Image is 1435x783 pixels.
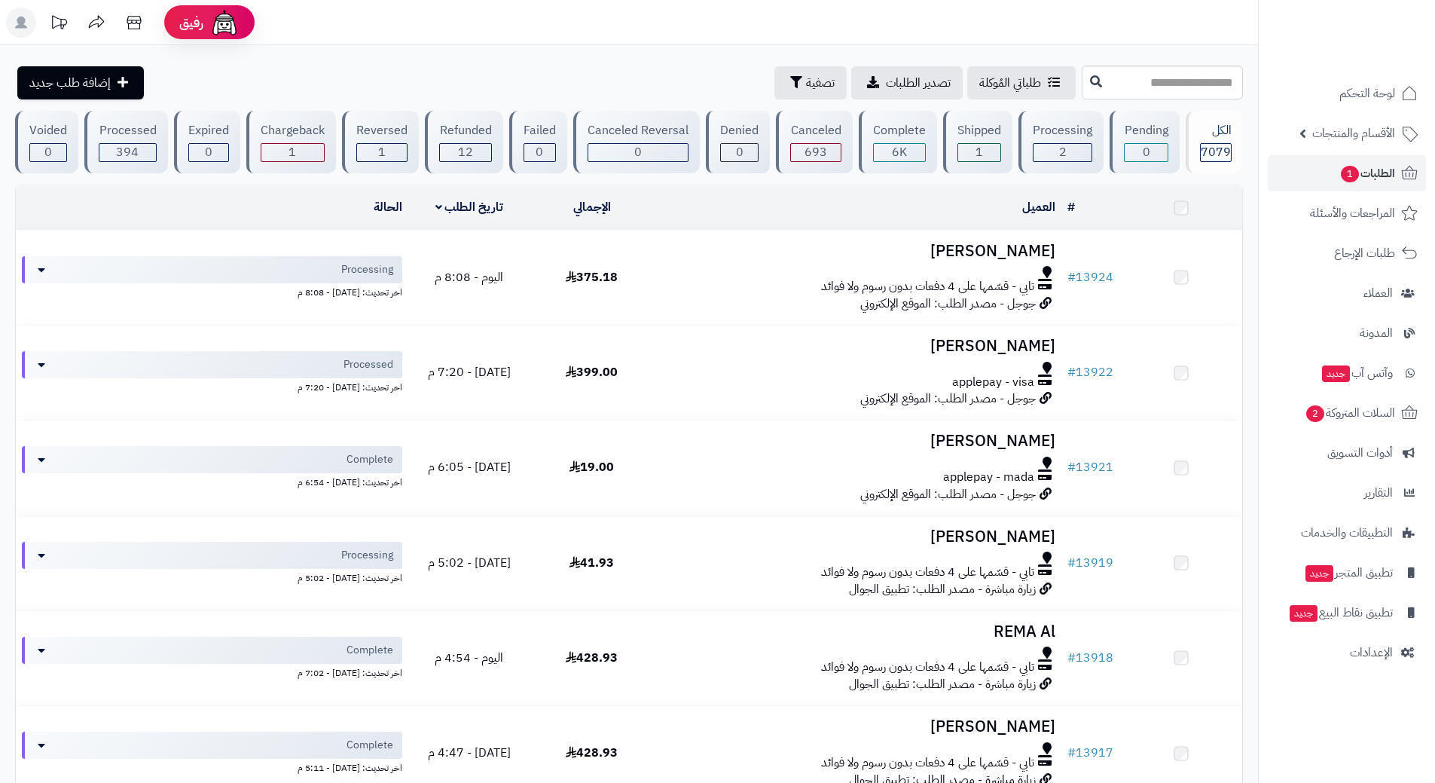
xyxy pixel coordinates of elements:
a: Shipped 1 [940,111,1015,173]
span: طلباتي المُوكلة [979,74,1041,92]
span: 375.18 [566,268,618,286]
span: [DATE] - 7:20 م [428,363,511,381]
div: 0 [1125,144,1167,161]
span: التطبيقات والخدمات [1301,522,1393,543]
h3: [PERSON_NAME] [659,338,1055,355]
a: طلبات الإرجاع [1268,235,1426,271]
div: 1 [357,144,407,161]
span: 0 [634,143,642,161]
span: applepay - mada [943,469,1034,486]
div: اخر تحديث: [DATE] - 5:11 م [22,759,402,775]
div: Chargeback [261,122,325,139]
div: اخر تحديث: [DATE] - 8:08 م [22,283,402,299]
span: الأقسام والمنتجات [1312,123,1395,144]
div: 394 [99,144,155,161]
img: ai-face.png [209,8,240,38]
div: Refunded [439,122,491,139]
a: السلات المتروكة2 [1268,395,1426,431]
span: إضافة طلب جديد [29,74,111,92]
h3: [PERSON_NAME] [659,718,1055,736]
span: 1 [975,143,983,161]
span: 6K [892,143,907,161]
div: الكل [1200,122,1232,139]
div: Complete [873,122,926,139]
span: المراجعات والأسئلة [1310,203,1395,224]
h3: [PERSON_NAME] [659,433,1055,450]
a: أدوات التسويق [1268,435,1426,471]
div: 0 [524,144,555,161]
span: 19.00 [569,458,614,476]
span: # [1067,744,1076,762]
a: #13919 [1067,554,1113,572]
h3: [PERSON_NAME] [659,243,1055,260]
div: 5975 [874,144,925,161]
a: العملاء [1268,275,1426,311]
a: الإعدادات [1268,635,1426,671]
span: 1 [378,143,386,161]
div: اخر تحديث: [DATE] - 5:02 م [22,569,402,585]
a: Processed 394 [81,111,170,173]
div: Processing [1033,122,1092,139]
span: العملاء [1363,283,1393,304]
h3: REMA Al [659,623,1055,641]
span: جديد [1305,565,1333,582]
span: لوحة التحكم [1339,83,1395,104]
span: Complete [347,738,393,753]
a: #13918 [1067,649,1113,667]
a: Expired 0 [171,111,243,173]
div: 2 [1034,144,1092,161]
span: تطبيق نقاط البيع [1288,602,1393,623]
span: أدوات التسويق [1327,442,1393,463]
span: [DATE] - 6:05 م [428,458,511,476]
a: Canceled Reversal 0 [570,111,703,173]
span: اليوم - 4:54 م [435,649,503,667]
a: #13922 [1067,363,1113,381]
a: Failed 0 [506,111,570,173]
span: Complete [347,452,393,467]
a: لوحة التحكم [1268,75,1426,112]
div: 0 [189,144,228,161]
a: # [1067,198,1075,216]
span: جوجل - مصدر الطلب: الموقع الإلكتروني [860,390,1036,408]
h3: [PERSON_NAME] [659,528,1055,546]
span: زيارة مباشرة - مصدر الطلب: تطبيق الجوال [849,580,1036,598]
a: إضافة طلب جديد [17,66,144,99]
a: الحالة [374,198,402,216]
span: [DATE] - 4:47 م [428,744,511,762]
span: 0 [1143,143,1150,161]
span: 2 [1059,143,1067,161]
a: المراجعات والأسئلة [1268,195,1426,231]
div: Canceled Reversal [588,122,688,139]
span: تصدير الطلبات [886,74,951,92]
span: Complete [347,643,393,658]
a: التقارير [1268,475,1426,511]
span: Processing [341,262,393,277]
span: # [1067,363,1076,381]
div: Expired [188,122,229,139]
a: Processing 2 [1015,111,1107,173]
a: تصدير الطلبات [851,66,963,99]
span: 2 [1306,405,1324,422]
div: 12 [440,144,490,161]
span: التقارير [1364,482,1393,503]
span: جديد [1290,605,1317,622]
a: Denied 0 [703,111,773,173]
span: تصفية [806,74,835,92]
div: Voided [29,122,67,139]
div: 693 [791,144,840,161]
span: تابي - قسّمها على 4 دفعات بدون رسوم ولا فوائد [821,754,1034,772]
span: 1 [1341,166,1359,182]
span: تابي - قسّمها على 4 دفعات بدون رسوم ولا فوائد [821,564,1034,581]
span: [DATE] - 5:02 م [428,554,511,572]
a: #13917 [1067,744,1113,762]
span: تطبيق المتجر [1304,562,1393,583]
a: Pending 0 [1107,111,1182,173]
a: Reversed 1 [339,111,422,173]
a: #13921 [1067,458,1113,476]
span: 7079 [1201,143,1231,161]
div: Pending [1124,122,1168,139]
span: # [1067,458,1076,476]
div: Reversed [356,122,408,139]
a: العميل [1022,198,1055,216]
span: تابي - قسّمها على 4 دفعات بدون رسوم ولا فوائد [821,278,1034,295]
